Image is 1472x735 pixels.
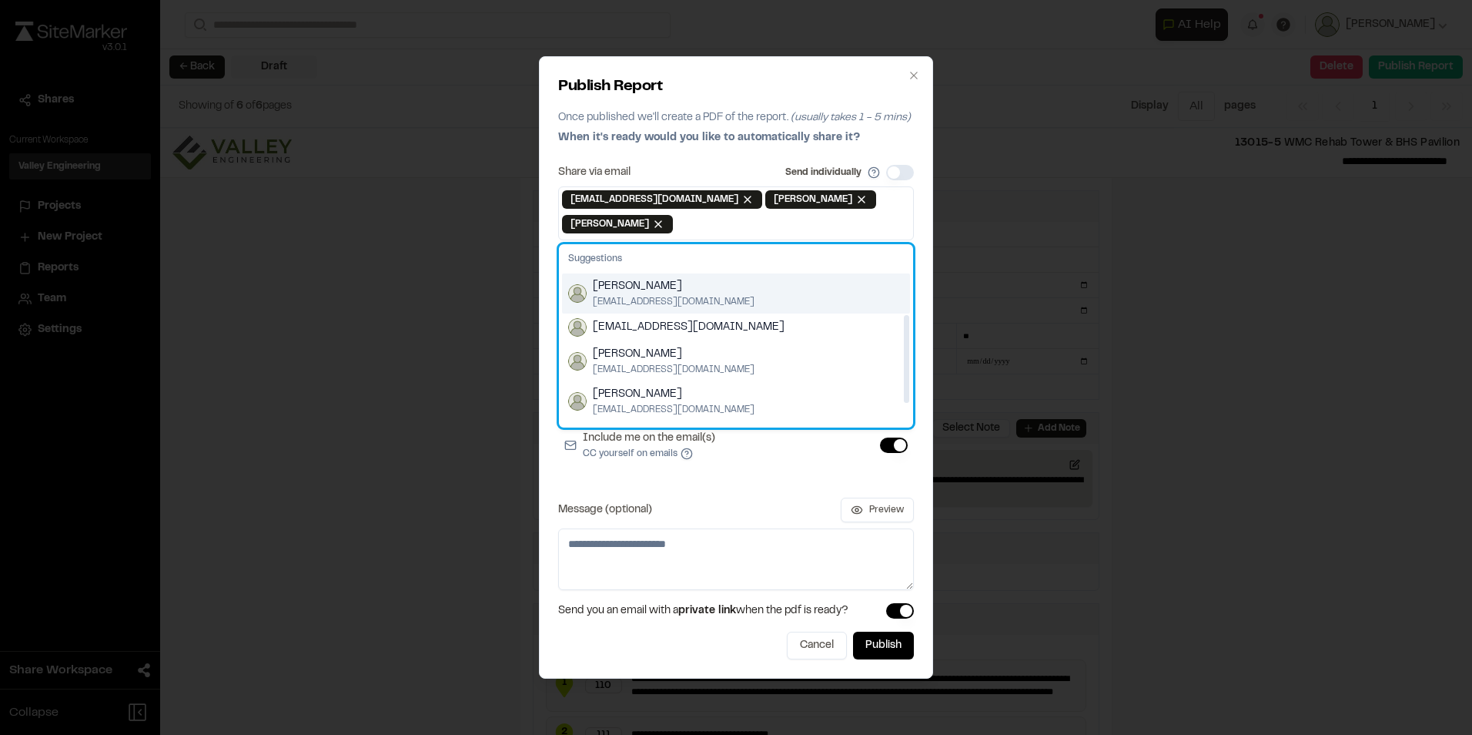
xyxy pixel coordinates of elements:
label: Send individually [785,166,861,180]
span: (usually takes 1 - 5 mins) [791,113,911,123]
button: Cancel [787,632,847,659]
label: Message (optional) [558,505,652,515]
span: [PERSON_NAME] [593,278,754,295]
span: [EMAIL_ADDRESS][DOMAIN_NAME] [593,319,785,336]
span: private link [678,606,736,616]
p: CC yourself on emails [583,447,715,461]
div: Suggestions [562,247,910,270]
span: [PERSON_NAME] [593,346,754,363]
span: [EMAIL_ADDRESS][DOMAIN_NAME] [593,295,754,309]
span: [PERSON_NAME] [593,386,754,403]
span: Send you an email with a when the pdf is ready? [558,602,848,619]
label: Include me on the email(s) [583,430,715,461]
p: Once published we'll create a PDF of the report. [558,109,914,126]
img: tsutphin@valleyhealthlink.com [568,318,587,337]
button: Include me on the email(s)CC yourself on emails [681,448,693,460]
button: Preview [841,498,914,522]
img: Denise Lunn [568,352,587,371]
img: Jack Koontz [568,392,587,411]
label: Share via email [558,167,631,178]
div: Suggestions [559,244,913,428]
span: [EMAIL_ADDRESS][DOMAIN_NAME] [570,193,738,206]
span: When it's ready would you like to automatically share it? [558,133,860,143]
span: [EMAIL_ADDRESS][DOMAIN_NAME] [593,363,754,377]
button: Publish [853,632,914,659]
h2: Publish Report [558,76,914,99]
span: [PERSON_NAME] [774,193,852,206]
span: [EMAIL_ADDRESS][DOMAIN_NAME] [593,403,754,417]
span: [PERSON_NAME] [570,217,649,231]
img: Andrew Cook [568,284,587,303]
